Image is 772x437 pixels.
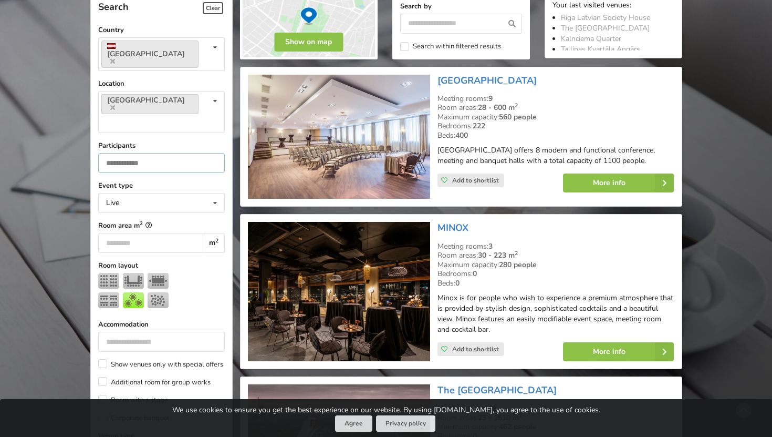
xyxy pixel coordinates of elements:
[215,237,218,245] sup: 2
[98,78,225,89] label: Location
[437,94,674,104] div: Meeting rooms:
[123,273,144,289] img: U-shape
[561,13,650,23] a: Riga Latvian Society House
[437,279,674,288] div: Beds:
[98,260,225,271] label: Room layout
[478,250,518,260] strong: 30 - 223 m
[473,121,485,131] strong: 222
[499,112,537,122] strong: 560 people
[437,269,674,279] div: Bedrooms:
[98,319,225,330] label: Accommodation
[563,174,674,192] a: More info
[478,103,518,113] strong: 28 - 600 m
[552,1,674,11] div: Your last visited venues:
[561,23,650,33] a: The [GEOGRAPHIC_DATA]
[98,25,225,35] label: Country
[400,1,522,12] label: Search by
[561,44,640,54] a: Tallinas Kvartāla Angārs
[148,292,169,308] img: Reception
[98,1,129,13] span: Search
[98,180,225,191] label: Event type
[499,260,537,270] strong: 280 people
[437,293,674,335] p: Minox is for people who wish to experience a premium atmosphere that is provided by stylish desig...
[248,222,430,361] img: Unusual venues | Riga | MINOX
[101,40,199,68] a: [GEOGRAPHIC_DATA]
[437,103,674,113] div: Room areas:
[437,251,674,260] div: Room areas:
[488,241,493,251] strong: 3
[98,395,168,405] label: Room with a stage
[148,273,169,289] img: Boardroom
[98,359,223,370] label: Show venues only with special offers
[473,269,477,279] strong: 0
[455,278,460,288] strong: 0
[203,233,224,253] div: m
[563,342,674,361] a: More info
[452,176,499,185] span: Add to shortlist
[515,101,518,109] sup: 2
[515,249,518,257] sup: 2
[98,292,119,308] img: Classroom
[437,131,674,140] div: Beds:
[274,33,343,52] button: Show on map
[98,220,225,231] label: Room area m
[437,74,537,87] a: [GEOGRAPHIC_DATA]
[455,130,468,140] strong: 400
[203,2,223,14] span: Clear
[335,415,372,432] button: Agree
[437,113,674,122] div: Maximum capacity:
[437,121,674,131] div: Bedrooms:
[101,94,199,114] a: [GEOGRAPHIC_DATA]
[561,34,621,44] a: Kalnciema Quarter
[488,94,493,104] strong: 9
[437,384,557,397] a: The [GEOGRAPHIC_DATA]
[248,75,430,199] img: Hotel | Riga | Bellevue Park Hotel Riga
[437,260,674,270] div: Maximum capacity:
[123,292,144,308] img: Banquet
[376,415,435,432] a: Privacy policy
[437,221,468,234] a: MINOX
[452,345,499,353] span: Add to shortlist
[437,242,674,251] div: Meeting rooms:
[98,140,225,151] label: Participants
[140,220,143,227] sup: 2
[106,199,119,207] div: Live
[98,273,119,289] img: Theater
[98,377,211,388] label: Additional room for group works
[437,145,674,166] p: [GEOGRAPHIC_DATA] offers 8 modern and functional conference, meeting and banquet halls with a tot...
[400,42,501,51] label: Search within filtered results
